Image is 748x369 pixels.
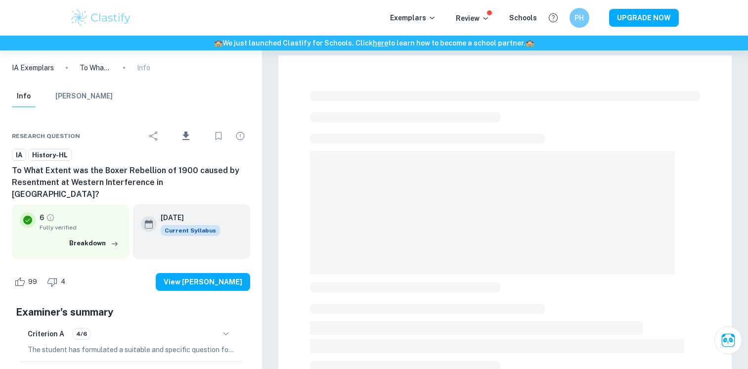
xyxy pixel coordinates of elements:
a: IA Exemplars [12,62,54,73]
h6: [DATE] [161,212,212,223]
h6: PH [573,12,585,23]
p: To What Extent was the Boxer Rebellion of 1900 caused by Resentment at Western Interference in [G... [80,62,111,73]
span: Fully verified [40,223,121,232]
span: 🏫 [214,39,222,47]
div: Download [166,123,207,149]
div: Bookmark [209,126,228,146]
div: Report issue [230,126,250,146]
a: Grade fully verified [46,213,55,222]
button: [PERSON_NAME] [55,86,113,107]
div: This exemplar is based on the current syllabus. Feel free to refer to it for inspiration/ideas wh... [161,225,220,236]
div: Dislike [44,274,71,290]
h5: Examiner's summary [16,305,246,320]
p: The student has formulated a suitable and specific question for the historical investigation, whi... [28,344,234,355]
span: IA [12,150,26,160]
span: History-HL [29,150,71,160]
h6: To What Extent was the Boxer Rebellion of 1900 caused by Resentment at Western Interference in [G... [12,165,250,200]
button: PH [570,8,589,28]
a: History-HL [28,149,72,161]
a: IA [12,149,26,161]
p: Info [137,62,150,73]
div: Share [144,126,164,146]
p: Exemplars [390,12,436,23]
img: Clastify logo [70,8,132,28]
button: Ask Clai [714,326,742,354]
span: 4 [55,277,71,287]
span: Current Syllabus [161,225,220,236]
p: Review [456,13,489,24]
span: 4/6 [73,329,90,338]
span: 99 [23,277,43,287]
a: here [373,39,388,47]
button: View [PERSON_NAME] [156,273,250,291]
a: Schools [509,14,537,22]
span: 🏫 [526,39,534,47]
span: Research question [12,132,80,140]
p: 6 [40,212,44,223]
h6: We just launched Clastify for Schools. Click to learn how to become a school partner. [2,38,746,48]
button: UPGRADE NOW [609,9,679,27]
button: Breakdown [67,236,121,251]
div: Like [12,274,43,290]
button: Help and Feedback [545,9,562,26]
button: Info [12,86,36,107]
h6: Criterion A [28,328,64,339]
